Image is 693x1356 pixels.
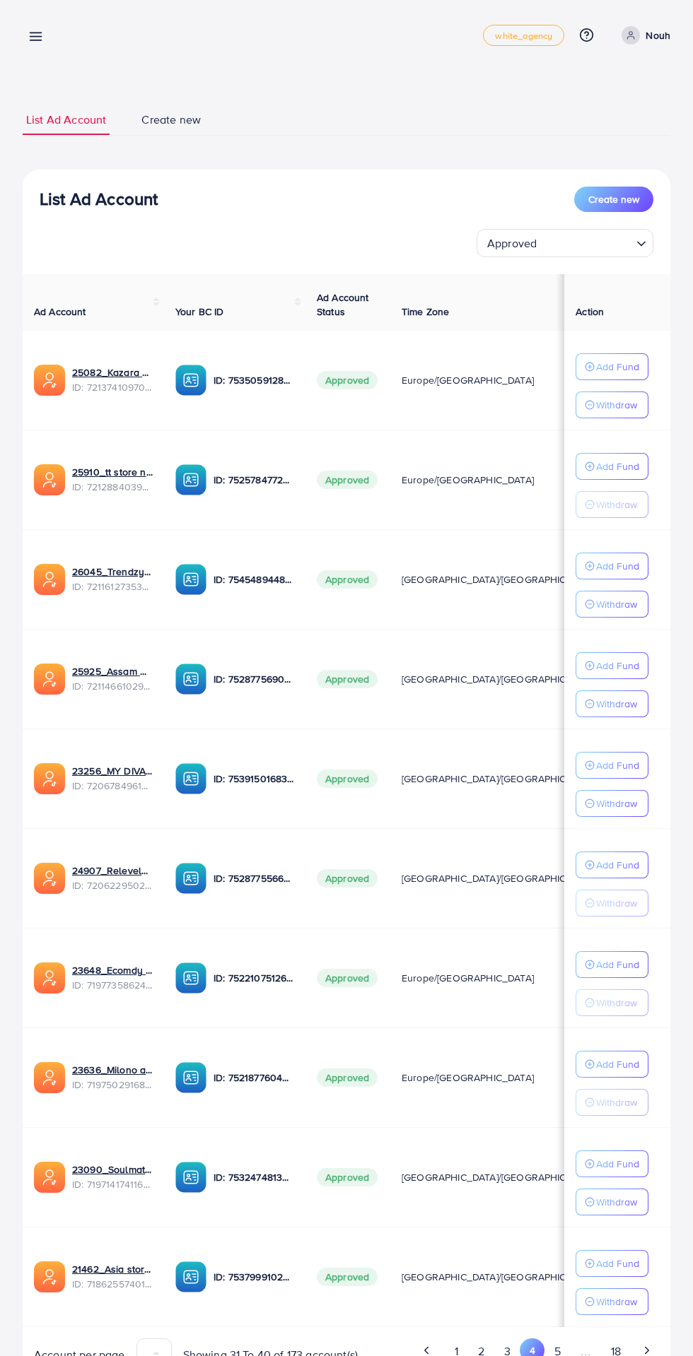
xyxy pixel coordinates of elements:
span: Approved [317,1068,378,1087]
span: Europe/[GEOGRAPHIC_DATA] [402,473,534,487]
img: ic-ba-acc.ded83a64.svg [175,962,206,994]
div: <span class='underline'>23648_Ecomdy 1_1675864472993</span></br>7197735862489169921 [72,963,153,992]
span: ID: 7206229502882512897 [72,878,153,892]
button: Withdraw [576,1288,648,1315]
p: Withdraw [596,396,637,413]
p: Withdraw [596,496,637,513]
img: ic-ba-acc.ded83a64.svg [175,763,206,794]
img: ic-ads-acc.e4c84228.svg [34,1261,65,1292]
span: Create new [141,112,201,128]
p: Withdraw [596,1094,637,1111]
div: <span class='underline'>25925_Assam Rafique_1679055162750</span></br>7211466102910582786 [72,664,153,693]
div: <span class='underline'>21462_Asia store 1_1673184988353</span></br>7186255740191916034 [72,1262,153,1291]
div: <span class='underline'>26045_Trendzystuff_1679084461871</span></br>7211612735388401665 [72,565,153,594]
span: Approved [317,1268,378,1286]
img: ic-ads-acc.e4c84228.svg [34,863,65,894]
p: Withdraw [596,1193,637,1210]
span: Europe/[GEOGRAPHIC_DATA] [402,1071,534,1085]
p: Add Fund [596,956,639,973]
img: ic-ads-acc.e4c84228.svg [34,664,65,695]
p: Withdraw [596,895,637,912]
span: Create new [588,192,639,206]
button: Add Fund [576,752,648,779]
a: 23648_Ecomdy 1_1675864472993 [72,963,153,977]
a: 23090_Soulmates Collection_1675715167274 [72,1162,153,1177]
a: 24907_Relevels Store_1677833760857 [72,863,153,878]
img: ic-ads-acc.e4c84228.svg [34,564,65,595]
button: Create new [574,187,653,212]
p: Withdraw [596,1293,637,1310]
button: Withdraw [576,1189,648,1215]
a: 23256_MY DIVA AD_1678264926625 [72,764,153,778]
span: Your BC ID [175,305,224,319]
img: ic-ba-acc.ded83a64.svg [175,1062,206,1093]
div: <span class='underline'>23256_MY DIVA AD_1678264926625</span></br>7206784961016266753 [72,764,153,793]
a: 21462_Asia store 1_1673184988353 [72,1262,153,1276]
button: Withdraw [576,690,648,717]
p: Add Fund [596,1155,639,1172]
img: ic-ba-acc.ded83a64.svg [175,863,206,894]
p: Add Fund [596,558,639,574]
span: ID: 7197735862489169921 [72,978,153,992]
p: ID: 7525784772414111761 [214,471,294,488]
span: ID: 7212884039676624898 [72,480,153,494]
button: Withdraw [576,790,648,817]
span: [GEOGRAPHIC_DATA]/[GEOGRAPHIC_DATA] [402,1170,598,1184]
button: Withdraw [576,391,648,418]
img: ic-ads-acc.e4c84228.svg [34,1162,65,1193]
span: ID: 7211612735388401665 [72,579,153,594]
p: Add Fund [596,1056,639,1073]
p: Add Fund [596,856,639,873]
span: Europe/[GEOGRAPHIC_DATA] [402,373,534,387]
span: Approved [317,471,378,489]
span: Europe/[GEOGRAPHIC_DATA] [402,971,534,985]
button: Add Fund [576,553,648,579]
img: ic-ba-acc.ded83a64.svg [175,365,206,396]
button: Add Fund [576,652,648,679]
p: Add Fund [596,657,639,674]
div: <span class='underline'>25910_tt store nl 21-03_1679395403022</span></br>7212884039676624898 [72,465,153,494]
img: ic-ba-acc.ded83a64.svg [175,1261,206,1292]
p: ID: 7522107512686968850 [214,969,294,986]
input: Search for option [541,230,631,254]
p: Add Fund [596,757,639,774]
button: Add Fund [576,851,648,878]
img: ic-ads-acc.e4c84228.svg [34,962,65,994]
button: Withdraw [576,491,648,518]
span: [GEOGRAPHIC_DATA]/[GEOGRAPHIC_DATA] [402,871,598,885]
p: ID: 7532474813626155009 [214,1169,294,1186]
p: ID: 7535059128432181256 [214,372,294,389]
a: 26045_Trendzystuff_1679084461871 [72,565,153,579]
img: ic-ads-acc.e4c84228.svg [34,365,65,396]
p: ID: 7545489448281587729 [214,571,294,588]
img: ic-ba-acc.ded83a64.svg [175,564,206,595]
span: [GEOGRAPHIC_DATA]/[GEOGRAPHIC_DATA] [402,672,598,686]
p: Withdraw [596,994,637,1011]
img: ic-ba-acc.ded83a64.svg [175,664,206,695]
span: Action [576,305,604,319]
span: List Ad Account [26,112,106,128]
span: Approved [317,670,378,688]
span: Approved [317,869,378,888]
img: ic-ads-acc.e4c84228.svg [34,1062,65,1093]
span: Approved [317,371,378,389]
p: ID: 7539150168373903377 [214,770,294,787]
p: ID: 7528775566477066257 [214,870,294,887]
button: Add Fund [576,951,648,978]
img: ic-ads-acc.e4c84228.svg [34,464,65,495]
button: Add Fund [576,1051,648,1078]
div: Search for option [477,229,653,257]
span: [GEOGRAPHIC_DATA]/[GEOGRAPHIC_DATA] [402,572,598,586]
img: ic-ads-acc.e4c84228.svg [34,763,65,794]
span: Time Zone [402,305,449,319]
a: 23636_Milono ads2_1675845490664 [72,1063,153,1077]
button: Withdraw [576,591,648,618]
button: Add Fund [576,453,648,480]
span: ID: 7197141741168754690 [72,1177,153,1191]
p: Withdraw [596,795,637,812]
p: Withdraw [596,695,637,712]
a: 25082_Kazara agency ad_1679586531535 [72,365,153,379]
span: ID: 7197502916813455362 [72,1078,153,1092]
span: ID: 7186255740191916034 [72,1277,153,1291]
p: ID: 7537999102622171143 [214,1268,294,1285]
